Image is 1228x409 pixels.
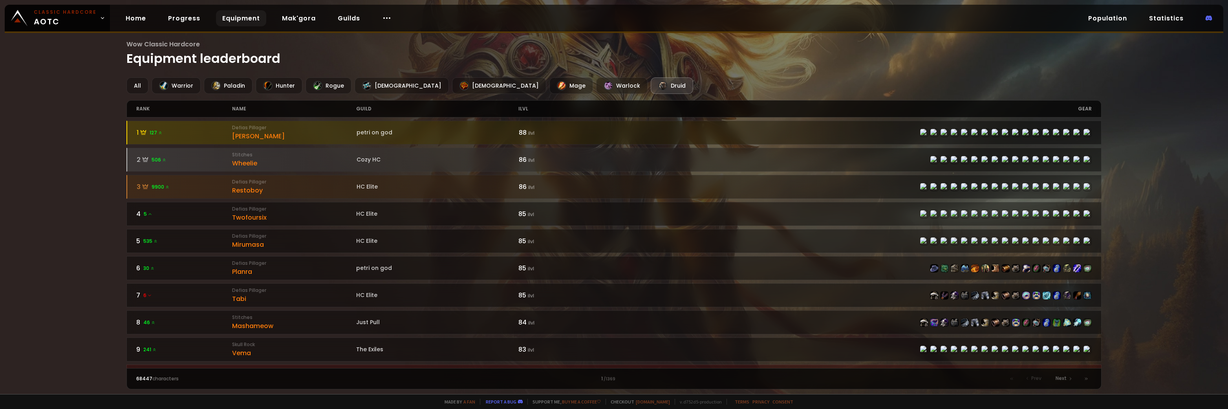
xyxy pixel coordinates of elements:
[1083,264,1091,272] img: item-22399
[1032,319,1040,326] img: item-19950
[232,287,356,294] small: Defias Pillager
[527,399,601,405] span: Support me,
[232,240,356,249] div: Mirumasa
[126,39,1101,49] span: Wow Classic Hardcore
[961,319,969,326] img: item-22494
[356,237,519,245] div: HC Elite
[126,283,1101,307] a: 76 Defias PillagerTabiHC Elite85 ilvlitem-22490item-21712item-22491item-22488item-22494item-22489...
[1073,319,1081,326] img: item-23048
[152,77,201,94] div: Warrior
[463,399,475,405] a: a fan
[971,319,979,326] img: item-22489
[136,317,232,327] div: 8
[144,211,152,218] span: 5
[1083,292,1091,299] img: item-22398
[1063,292,1071,299] img: item-21583
[1053,264,1061,272] img: item-18470
[549,77,593,94] div: Mage
[981,264,989,272] img: item-19385
[930,319,938,326] img: item-23036
[136,209,232,219] div: 4
[375,375,853,382] div: 1
[951,264,959,272] img: item-16902
[232,205,356,213] small: Defias Pillager
[216,10,266,26] a: Equipment
[1002,292,1010,299] img: item-22495
[143,292,152,299] span: 6
[752,399,769,405] a: Privacy
[137,182,232,192] div: 3
[519,155,614,165] div: 86
[518,236,614,246] div: 85
[1053,292,1061,299] img: item-18470
[152,183,170,191] span: 9900
[606,399,670,405] span: Checkout
[1022,264,1030,272] img: item-19382
[518,290,614,300] div: 85
[34,9,97,16] small: Classic Hardcore
[941,264,948,272] img: item-21507
[137,155,232,165] div: 2
[1012,292,1020,299] img: item-22493
[356,264,519,272] div: petri on god
[528,184,534,191] small: ilvl
[232,185,356,195] div: Restoboy
[126,148,1101,172] a: 2506 StitchesWheelieCozy HC86 ilvlitem-22490item-21712item-22491item-22488item-22494item-22489ite...
[930,292,938,299] img: item-22490
[143,346,157,353] span: 241
[356,101,519,117] div: guild
[651,77,693,94] div: Druid
[126,310,1101,334] a: 846 StitchesMashameowJust Pull84 ilvlitem-22490item-23036item-22491item-22488item-22494item-22489...
[232,151,356,158] small: Stitches
[1022,319,1030,326] img: item-21620
[1053,319,1061,326] img: item-22960
[232,131,356,141] div: [PERSON_NAME]
[1063,319,1071,326] img: item-23056
[357,128,519,137] div: petri on god
[136,236,232,246] div: 5
[232,321,356,331] div: Mashameow
[136,375,152,382] span: 68447
[232,348,356,358] div: Vema
[614,101,1091,117] div: gear
[992,292,999,299] img: item-22492
[232,158,356,168] div: Wheelie
[518,345,614,354] div: 83
[1043,264,1050,272] img: item-19950
[528,238,534,245] small: ilvl
[735,399,749,405] a: Terms
[306,77,351,94] div: Rogue
[126,121,1101,145] a: 1127 Defias Pillager[PERSON_NAME]petri on god88 ilvlitem-22490item-21712item-22491item-22488item-...
[440,399,475,405] span: Made by
[356,318,519,326] div: Just Pull
[519,182,614,192] div: 86
[596,77,648,94] div: Warlock
[276,10,322,26] a: Mak'gora
[119,10,152,26] a: Home
[232,213,356,222] div: Twofoursix
[1063,264,1071,272] img: item-18510
[675,399,722,405] span: v. d752d5 - production
[636,399,670,405] a: [DOMAIN_NAME]
[528,157,534,163] small: ilvl
[331,10,366,26] a: Guilds
[126,77,148,94] div: All
[232,341,356,348] small: Skull Rock
[1143,10,1190,26] a: Statistics
[518,209,614,219] div: 85
[232,178,356,185] small: Defias Pillager
[1043,292,1050,299] img: item-19288
[143,319,156,326] span: 46
[232,233,356,240] small: Defias Pillager
[143,265,155,272] span: 30
[992,319,999,326] img: item-22495
[518,317,614,327] div: 84
[357,183,519,191] div: HC Elite
[772,399,793,405] a: Consent
[136,375,375,382] div: characters
[518,101,614,117] div: ilvl
[232,267,356,277] div: Planra
[1073,292,1081,299] img: item-22632
[941,292,948,299] img: item-21712
[528,130,534,136] small: ilvl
